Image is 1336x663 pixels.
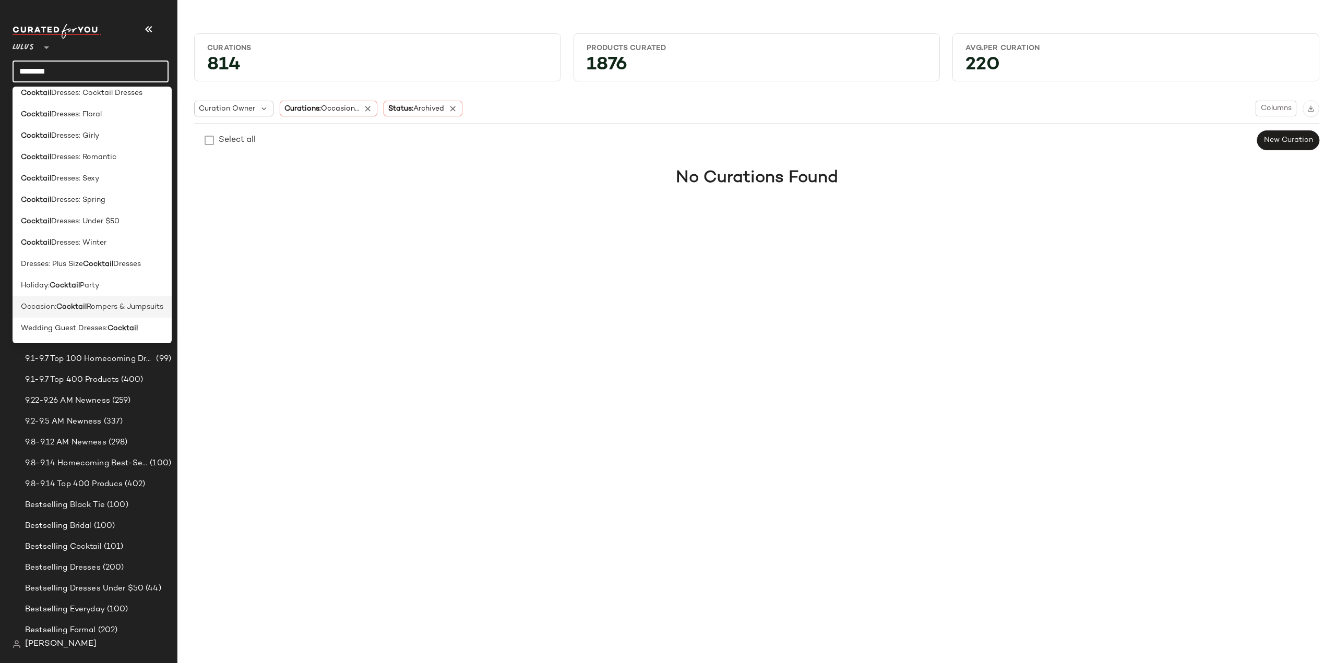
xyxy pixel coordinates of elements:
span: Dresses: Winter [51,237,106,248]
span: Dresses: Romantic [51,152,116,163]
b: Cocktail [21,216,51,227]
span: Archived [413,105,444,113]
span: Party [80,280,99,291]
span: Dresses: Under $50 [51,216,120,227]
b: Cocktail [21,237,51,248]
span: (400) [119,374,143,386]
b: Cocktail [56,302,87,312]
span: (402) [123,478,145,490]
b: Cocktail [21,173,51,184]
span: Dresses: Plus Size [21,259,83,270]
b: Cocktail [21,152,51,163]
span: Lulus [13,35,34,54]
span: Dresses: Cocktail Dresses [51,88,142,99]
span: Bestselling Cocktail [25,541,102,553]
span: (298) [106,437,128,449]
div: Avg.per Curation [965,43,1306,53]
button: New Curation [1257,130,1319,150]
span: (100) [148,457,171,469]
b: Cocktail [50,280,80,291]
b: Cocktail [21,88,51,99]
span: 9.22-9.26 AM Newness [25,395,110,407]
span: 9.8-9.12 AM Newness [25,437,106,449]
span: Bestselling Dresses [25,562,101,574]
span: Curation Owner [199,103,255,114]
span: Bestselling Formal [25,624,96,636]
span: Occasion... [321,105,360,113]
span: (100) [92,520,115,532]
span: Wedding Guest Dresses: [21,323,108,334]
button: Columns [1256,101,1296,116]
b: Cocktail [108,323,138,334]
b: Cocktail [83,259,113,270]
b: Cocktail [21,195,51,206]
span: Status: [388,103,444,114]
span: Dresses: Sexy [51,173,99,184]
img: cfy_white_logo.C9jOOHJF.svg [13,24,101,39]
span: Bestselling Bridal [25,520,92,532]
span: Columns [1260,104,1292,113]
span: New Curation [1263,136,1313,144]
img: svg%3e [13,640,21,648]
span: (337) [102,416,123,428]
span: Bestselling Everyday [25,604,105,616]
span: 9.8-9.14 Homecoming Best-Sellers [25,457,148,469]
span: 9.1-9.7 Top 400 Products [25,374,119,386]
span: (100) [105,499,128,511]
span: Occasion: [21,302,56,312]
span: [PERSON_NAME] [25,638,97,650]
div: Products Curated [587,43,927,53]
span: (200) [101,562,124,574]
span: (44) [144,583,161,595]
span: 9.8-9.14 Top 400 Producs [25,478,123,490]
b: Cocktail [21,109,51,120]
div: 1876 [578,57,936,77]
span: Curations: [284,103,360,114]
span: Bestselling Black Tie [25,499,105,511]
span: (202) [96,624,118,636]
span: (101) [102,541,124,553]
span: Dresses [113,259,141,270]
span: Dresses: Girly [51,130,99,141]
span: Holiday: [21,280,50,291]
span: (99) [154,353,171,365]
div: 220 [957,57,1315,77]
span: (100) [105,604,128,616]
h1: No Curations Found [676,165,838,190]
span: Dresses: Floral [51,109,102,120]
div: 814 [199,57,556,77]
div: Curations [207,43,548,53]
b: Cocktail [21,130,51,141]
span: 9.1-9.7 Top 100 Homecoming Dresses [25,353,154,365]
span: Rompers & Jumpsuits [87,302,163,312]
span: (259) [110,395,131,407]
span: 9.2-9.5 AM Newness [25,416,102,428]
span: Dresses: Spring [51,195,105,206]
div: Select all [219,134,256,147]
span: Bestselling Dresses Under $50 [25,583,144,595]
